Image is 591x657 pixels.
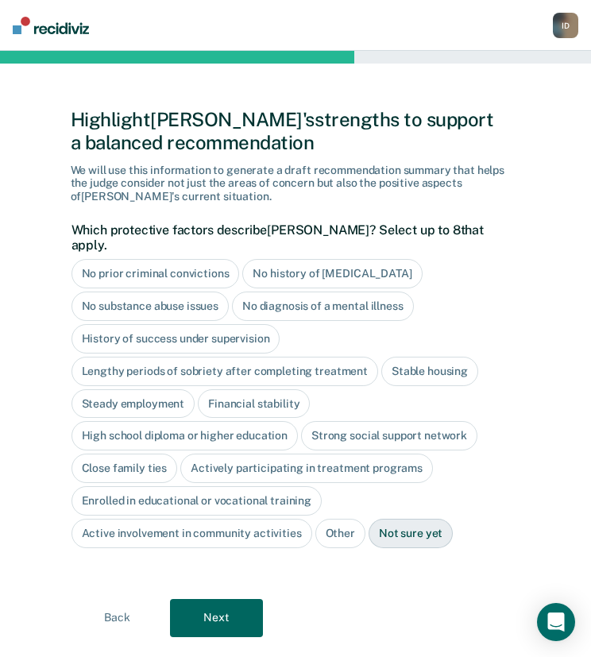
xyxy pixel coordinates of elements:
div: Steady employment [71,389,195,419]
div: No substance abuse issues [71,292,230,321]
button: Next [170,599,263,637]
div: Stable housing [381,357,478,386]
div: Close family ties [71,454,178,483]
button: ID [553,13,578,38]
div: No prior criminal convictions [71,259,240,288]
div: High school diploma or higher education [71,421,299,450]
div: No diagnosis of a mental illness [232,292,414,321]
div: I D [553,13,578,38]
div: Enrolled in educational or vocational training [71,486,323,516]
img: Recidiviz [13,17,89,34]
div: Lengthy periods of sobriety after completing treatment [71,357,378,386]
label: Which protective factors describe [PERSON_NAME] ? Select up to 8 that apply. [71,222,512,253]
button: Back [71,599,164,637]
div: Active involvement in community activities [71,519,312,548]
div: Actively participating in treatment programs [180,454,433,483]
div: We will use this information to generate a draft recommendation summary that helps the judge cons... [71,164,521,203]
div: History of success under supervision [71,324,280,354]
div: Highlight [PERSON_NAME]'s strengths to support a balanced recommendation [71,108,521,154]
div: Financial stability [198,389,310,419]
div: Strong social support network [301,421,477,450]
div: No history of [MEDICAL_DATA] [242,259,422,288]
div: Open Intercom Messenger [537,603,575,641]
div: Not sure yet [369,519,453,548]
div: Other [315,519,365,548]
